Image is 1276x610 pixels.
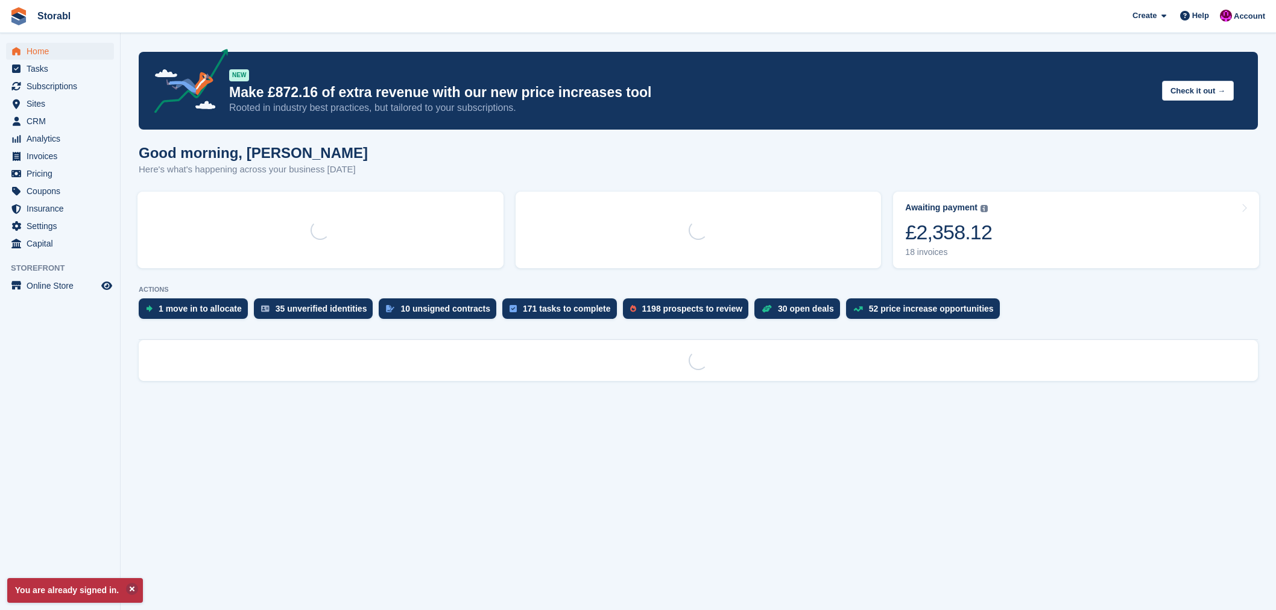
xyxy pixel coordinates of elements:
[400,304,490,313] div: 10 unsigned contracts
[254,298,379,325] a: 35 unverified identities
[27,43,99,60] span: Home
[11,262,120,274] span: Storefront
[1192,10,1209,22] span: Help
[27,78,99,95] span: Subscriptions
[905,247,992,257] div: 18 invoices
[623,298,755,325] a: 1198 prospects to review
[6,277,114,294] a: menu
[6,218,114,234] a: menu
[523,304,611,313] div: 171 tasks to complete
[905,203,978,213] div: Awaiting payment
[27,148,99,165] span: Invoices
[1220,10,1232,22] img: Helen Morton
[6,78,114,95] a: menu
[229,84,1152,101] p: Make £872.16 of extra revenue with our new price increases tool
[1234,10,1265,22] span: Account
[642,304,743,313] div: 1198 prospects to review
[510,305,517,312] img: task-75834270c22a3079a89374b754ae025e5fb1db73e45f91037f5363f120a921f8.svg
[27,218,99,234] span: Settings
[144,49,229,118] img: price-adjustments-announcement-icon-8257ccfd72463d97f412b2fc003d46551f7dbcb40ab6d574587a9cd5c0d94...
[261,305,270,312] img: verify_identity-adf6edd0f0f0b5bbfe63781bf79b02c33cf7c696d77639b501bdc392416b5a36.svg
[379,298,502,325] a: 10 unsigned contracts
[229,101,1152,115] p: Rooted in industry best practices, but tailored to your subscriptions.
[386,305,394,312] img: contract_signature_icon-13c848040528278c33f63329250d36e43548de30e8caae1d1a13099fd9432cc5.svg
[6,200,114,217] a: menu
[981,205,988,212] img: icon-info-grey-7440780725fd019a000dd9b08b2336e03edf1995a4989e88bcd33f0948082b44.svg
[778,304,834,313] div: 30 open deals
[6,113,114,130] a: menu
[27,235,99,252] span: Capital
[229,69,249,81] div: NEW
[6,183,114,200] a: menu
[10,7,28,25] img: stora-icon-8386f47178a22dfd0bd8f6a31ec36ba5ce8667c1dd55bd0f319d3a0aa187defe.svg
[159,304,242,313] div: 1 move in to allocate
[6,95,114,112] a: menu
[905,220,992,245] div: £2,358.12
[6,60,114,77] a: menu
[139,145,368,161] h1: Good morning, [PERSON_NAME]
[27,95,99,112] span: Sites
[1132,10,1157,22] span: Create
[754,298,846,325] a: 30 open deals
[630,305,636,312] img: prospect-51fa495bee0391a8d652442698ab0144808aea92771e9ea1ae160a38d050c398.svg
[502,298,623,325] a: 171 tasks to complete
[853,306,863,312] img: price_increase_opportunities-93ffe204e8149a01c8c9dc8f82e8f89637d9d84a8eef4429ea346261dce0b2c0.svg
[99,278,114,293] a: Preview store
[27,165,99,182] span: Pricing
[146,305,153,312] img: move_ins_to_allocate_icon-fdf77a2bb77ea45bf5b3d319d69a93e2d87916cf1d5bf7949dd705db3b84f3ca.svg
[27,183,99,200] span: Coupons
[869,304,994,313] div: 52 price increase opportunities
[27,130,99,147] span: Analytics
[27,60,99,77] span: Tasks
[27,113,99,130] span: CRM
[6,148,114,165] a: menu
[6,130,114,147] a: menu
[33,6,75,26] a: Storabl
[139,286,1258,294] p: ACTIONS
[893,192,1259,268] a: Awaiting payment £2,358.12 18 invoices
[27,277,99,294] span: Online Store
[276,304,367,313] div: 35 unverified identities
[27,200,99,217] span: Insurance
[139,163,368,177] p: Here's what's happening across your business [DATE]
[846,298,1006,325] a: 52 price increase opportunities
[6,165,114,182] a: menu
[6,235,114,252] a: menu
[139,298,254,325] a: 1 move in to allocate
[6,43,114,60] a: menu
[762,304,772,313] img: deal-1b604bf984904fb50ccaf53a9ad4b4a5d6e5aea283cecdc64d6e3604feb123c2.svg
[1162,81,1234,101] button: Check it out →
[7,578,143,603] p: You are already signed in.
